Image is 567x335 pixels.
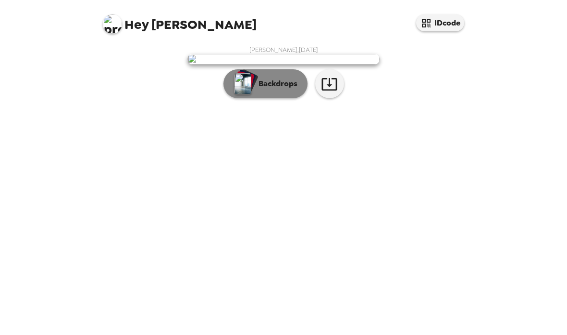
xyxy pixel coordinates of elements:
p: Backdrops [254,78,297,90]
img: profile pic [103,14,122,34]
img: user [187,54,380,64]
button: Backdrops [223,69,308,98]
span: [PERSON_NAME] , [DATE] [249,46,318,54]
span: Hey [124,16,148,33]
button: IDcode [416,14,464,31]
span: [PERSON_NAME] [103,10,257,31]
